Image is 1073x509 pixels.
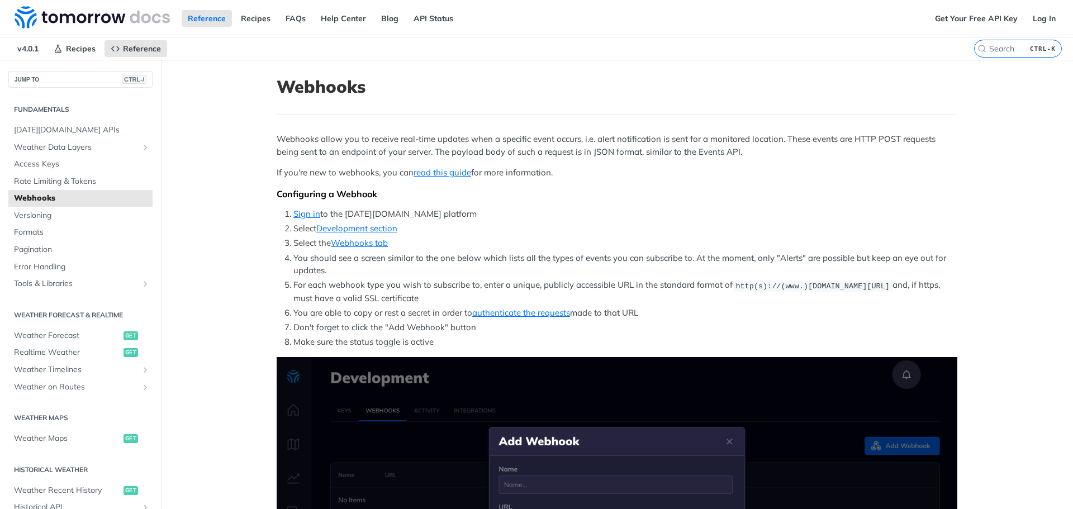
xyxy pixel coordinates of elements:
a: Recipes [235,10,277,27]
button: Show subpages for Weather on Routes [141,383,150,392]
a: Get Your Free API Key [929,10,1024,27]
span: v4.0.1 [11,40,45,57]
a: Sign in [293,208,320,219]
h2: Weather Forecast & realtime [8,310,153,320]
span: Error Handling [14,261,150,273]
span: Webhooks [14,193,150,204]
a: Access Keys [8,156,153,173]
span: Reference [123,44,161,54]
a: Versioning [8,207,153,224]
a: Reference [105,40,167,57]
span: Versioning [14,210,150,221]
span: Weather Maps [14,433,121,444]
h2: Weather Maps [8,413,153,423]
a: FAQs [279,10,312,27]
span: Weather on Routes [14,382,138,393]
span: http(s)://(www.)[DOMAIN_NAME][URL] [735,282,889,290]
li: You are able to copy or rest a secret in order to made to that URL [293,307,957,320]
li: For each webhook type you wish to subscribe to, enter a unique, publicly accessible URL in the st... [293,279,957,305]
span: [DATE][DOMAIN_NAME] APIs [14,125,150,136]
a: Log In [1027,10,1062,27]
a: [DATE][DOMAIN_NAME] APIs [8,122,153,139]
button: JUMP TOCTRL-/ [8,71,153,88]
a: Weather TimelinesShow subpages for Weather Timelines [8,361,153,378]
a: Formats [8,224,153,241]
a: Weather Data LayersShow subpages for Weather Data Layers [8,139,153,156]
span: Weather Recent History [14,485,121,496]
a: Weather Mapsget [8,430,153,447]
a: Blog [375,10,405,27]
span: Formats [14,227,150,238]
a: Webhooks [8,190,153,207]
a: Help Center [315,10,372,27]
svg: Search [977,44,986,53]
a: authenticate the requests [472,307,570,318]
li: Select [293,222,957,235]
a: Recipes [48,40,102,57]
a: Weather Forecastget [8,327,153,344]
button: Show subpages for Weather Timelines [141,365,150,374]
a: API Status [407,10,459,27]
span: CTRL-/ [122,75,146,84]
a: read this guide [414,167,471,178]
a: Webhooks tab [331,237,388,248]
a: Reference [182,10,232,27]
a: Rate Limiting & Tokens [8,173,153,190]
span: Realtime Weather [14,347,121,358]
h2: Fundamentals [8,104,153,115]
li: to the [DATE][DOMAIN_NAME] platform [293,208,957,221]
span: Weather Timelines [14,364,138,375]
span: Weather Forecast [14,330,121,341]
li: Don't forget to click the "Add Webhook" button [293,321,957,334]
span: get [124,331,138,340]
span: get [124,434,138,443]
a: Pagination [8,241,153,258]
li: Make sure the status toggle is active [293,336,957,349]
span: Weather Data Layers [14,142,138,153]
p: Webhooks allow you to receive real-time updates when a specific event occurs, i.e. alert notifica... [277,133,957,158]
div: Configuring a Webhook [277,188,957,199]
h1: Webhooks [277,77,957,97]
li: You should see a screen similar to the one below which lists all the types of events you can subs... [293,252,957,277]
a: Tools & LibrariesShow subpages for Tools & Libraries [8,275,153,292]
kbd: CTRL-K [1027,43,1058,54]
a: Weather Recent Historyget [8,482,153,499]
span: get [124,348,138,357]
a: Error Handling [8,259,153,275]
button: Show subpages for Weather Data Layers [141,143,150,152]
a: Realtime Weatherget [8,344,153,361]
span: Recipes [66,44,96,54]
li: Select the [293,237,957,250]
span: Pagination [14,244,150,255]
span: get [124,486,138,495]
a: Weather on RoutesShow subpages for Weather on Routes [8,379,153,396]
button: Show subpages for Tools & Libraries [141,279,150,288]
span: Rate Limiting & Tokens [14,176,150,187]
img: Tomorrow.io Weather API Docs [15,6,170,28]
p: If you're new to webhooks, you can for more information. [277,167,957,179]
span: Access Keys [14,159,150,170]
h2: Historical Weather [8,465,153,475]
span: Tools & Libraries [14,278,138,289]
a: Development section [316,223,397,234]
